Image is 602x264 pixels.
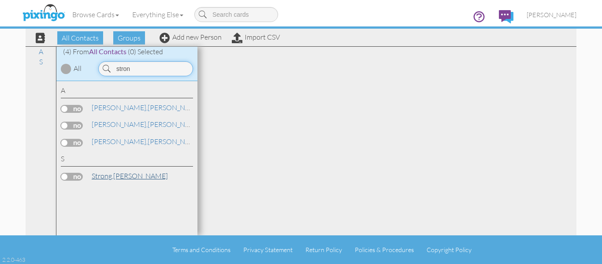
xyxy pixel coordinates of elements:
span: [PERSON_NAME], [92,103,148,112]
a: A [34,46,48,57]
span: [PERSON_NAME] [527,11,576,19]
div: S [61,154,193,167]
div: 2.2.0-463 [2,256,25,264]
a: [PERSON_NAME] [91,119,203,130]
div: All [74,63,82,74]
a: Policies & Procedures [355,246,414,253]
a: [PERSON_NAME] [91,171,169,181]
span: [PERSON_NAME], [92,137,148,146]
a: Add new Person [160,33,222,41]
a: Browse Cards [66,4,126,26]
div: (4) From [56,47,197,57]
a: S [35,56,47,67]
a: Privacy Statement [243,246,293,253]
span: Groups [113,31,145,45]
img: comments.svg [499,10,513,23]
a: [PERSON_NAME] [91,102,203,113]
a: [PERSON_NAME] [91,136,203,147]
a: Terms and Conditions [172,246,230,253]
a: [PERSON_NAME] [520,4,583,26]
span: All Contacts [89,47,126,56]
a: Copyright Policy [427,246,472,253]
span: [PERSON_NAME], [92,120,148,129]
span: Strong, [92,171,113,180]
span: All Contacts [57,31,103,45]
span: (0) Selected [128,47,163,56]
a: Everything Else [126,4,190,26]
a: Return Policy [305,246,342,253]
img: pixingo logo [20,2,67,24]
div: A [61,86,193,98]
a: Import CSV [232,33,280,41]
input: Search cards [194,7,278,22]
